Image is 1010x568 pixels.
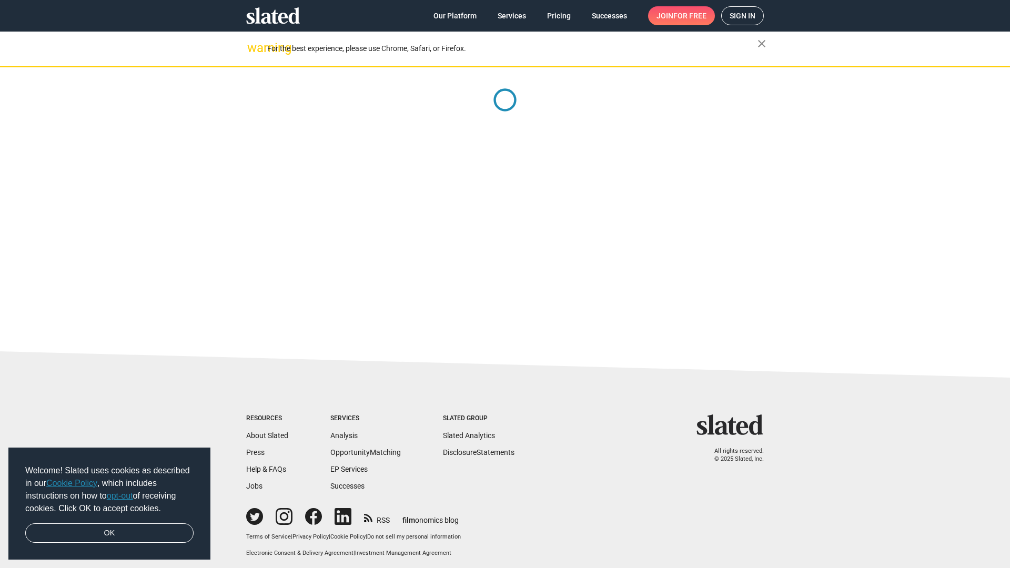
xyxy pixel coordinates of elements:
[364,509,390,525] a: RSS
[656,6,706,25] span: Join
[25,464,194,515] span: Welcome! Slated uses cookies as described in our , which includes instructions on how to of recei...
[247,42,260,54] mat-icon: warning
[367,533,461,541] button: Do not sell my personal information
[443,431,495,440] a: Slated Analytics
[443,414,514,423] div: Slated Group
[330,448,401,457] a: OpportunityMatching
[246,482,262,490] a: Jobs
[498,6,526,25] span: Services
[755,37,768,50] mat-icon: close
[402,507,459,525] a: filmonomics blog
[425,6,485,25] a: Our Platform
[443,448,514,457] a: DisclosureStatements
[353,550,355,556] span: |
[46,479,97,488] a: Cookie Policy
[673,6,706,25] span: for free
[366,533,367,540] span: |
[433,6,477,25] span: Our Platform
[246,533,291,540] a: Terms of Service
[246,414,288,423] div: Resources
[730,7,755,25] span: Sign in
[539,6,579,25] a: Pricing
[721,6,764,25] a: Sign in
[246,550,353,556] a: Electronic Consent & Delivery Agreement
[329,533,330,540] span: |
[292,533,329,540] a: Privacy Policy
[489,6,534,25] a: Services
[25,523,194,543] a: dismiss cookie message
[330,414,401,423] div: Services
[246,465,286,473] a: Help & FAQs
[291,533,292,540] span: |
[107,491,133,500] a: opt-out
[246,431,288,440] a: About Slated
[246,448,265,457] a: Press
[547,6,571,25] span: Pricing
[330,533,366,540] a: Cookie Policy
[592,6,627,25] span: Successes
[703,448,764,463] p: All rights reserved. © 2025 Slated, Inc.
[330,482,365,490] a: Successes
[267,42,757,56] div: For the best experience, please use Chrome, Safari, or Firefox.
[355,550,451,556] a: Investment Management Agreement
[330,465,368,473] a: EP Services
[648,6,715,25] a: Joinfor free
[8,448,210,560] div: cookieconsent
[330,431,358,440] a: Analysis
[402,516,415,524] span: film
[583,6,635,25] a: Successes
